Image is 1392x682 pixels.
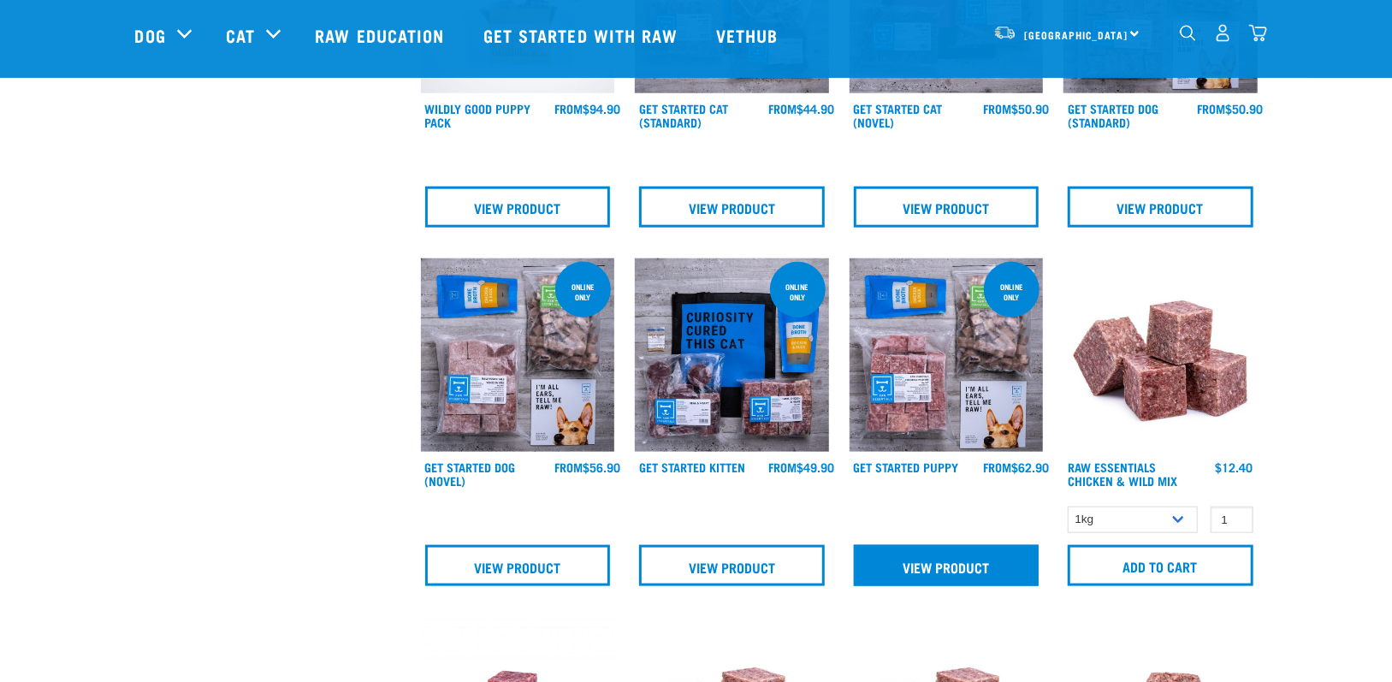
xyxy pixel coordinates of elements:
[983,102,1049,116] div: $50.90
[769,102,835,116] div: $44.90
[983,105,1011,111] span: FROM
[635,258,829,453] img: NSP Kitten Update
[854,105,943,125] a: Get Started Cat (Novel)
[1068,464,1177,483] a: Raw Essentials Chicken & Wild Mix
[854,545,1040,586] a: View Product
[1068,545,1253,586] input: Add to cart
[983,464,1011,470] span: FROM
[1198,102,1264,116] div: $50.90
[769,464,797,470] span: FROM
[554,460,620,474] div: $56.90
[1180,25,1196,41] img: home-icon-1@2x.png
[425,187,611,228] a: View Product
[554,105,583,111] span: FROM
[639,464,745,470] a: Get Started Kitten
[1211,507,1253,533] input: 1
[1214,24,1232,42] img: user.png
[983,460,1049,474] div: $62.90
[770,274,826,310] div: online only
[769,105,797,111] span: FROM
[854,187,1040,228] a: View Product
[135,22,166,48] a: Dog
[850,258,1044,453] img: NPS Puppy Update
[1063,258,1258,453] img: Pile Of Cubed Chicken Wild Meat Mix
[1249,24,1267,42] img: home-icon@2x.png
[554,102,620,116] div: $94.90
[298,1,465,69] a: Raw Education
[555,274,611,310] div: online only
[554,464,583,470] span: FROM
[1198,105,1226,111] span: FROM
[466,1,699,69] a: Get started with Raw
[854,464,959,470] a: Get Started Puppy
[1216,460,1253,474] div: $12.40
[984,274,1040,310] div: online only
[639,105,728,125] a: Get Started Cat (Standard)
[769,460,835,474] div: $49.90
[1025,32,1128,38] span: [GEOGRAPHIC_DATA]
[639,187,825,228] a: View Product
[993,25,1016,40] img: van-moving.png
[639,545,825,586] a: View Product
[425,464,516,483] a: Get Started Dog (Novel)
[421,258,615,453] img: NSP Dog Novel Update
[1068,105,1158,125] a: Get Started Dog (Standard)
[425,105,531,125] a: Wildly Good Puppy Pack
[226,22,255,48] a: Cat
[1068,187,1253,228] a: View Product
[699,1,800,69] a: Vethub
[425,545,611,586] a: View Product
